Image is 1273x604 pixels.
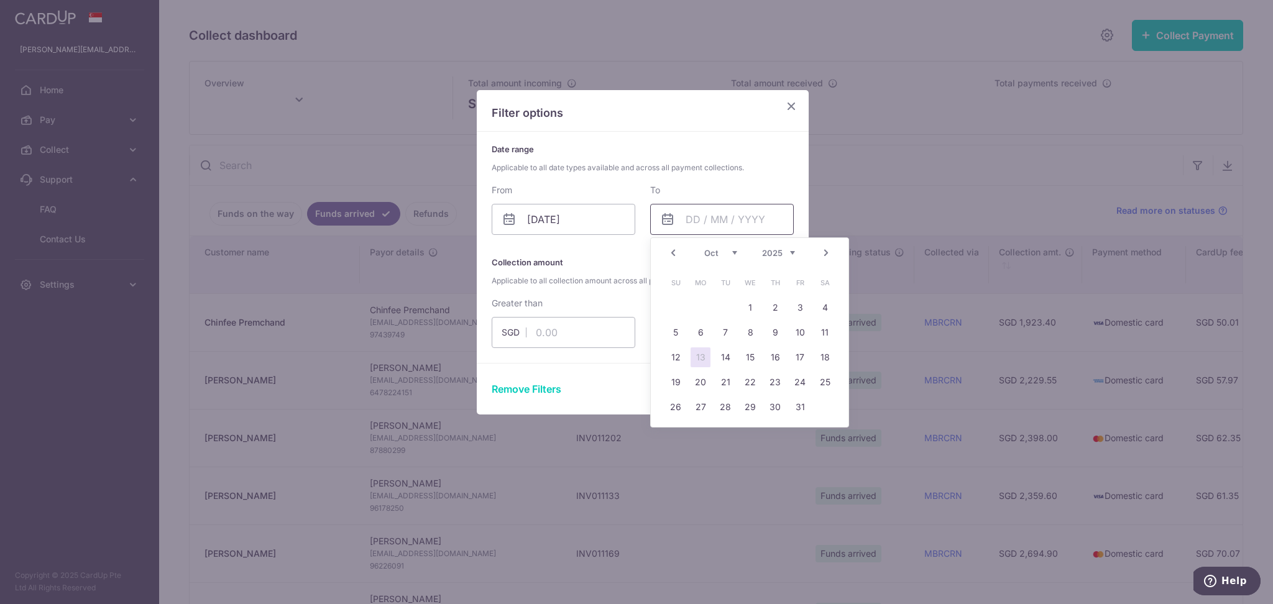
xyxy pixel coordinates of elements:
a: 14 [715,347,735,367]
iframe: Opens a widget where you can find more information [1193,567,1261,598]
a: Prev [666,245,681,260]
span: Saturday [815,273,835,293]
button: Close [784,99,799,114]
a: 30 [765,397,785,417]
a: 24 [790,372,810,392]
a: 29 [740,397,760,417]
input: DD / MM / YYYY [492,204,635,235]
a: 6 [691,323,710,342]
a: 28 [715,397,735,417]
p: Date range [492,142,794,174]
a: 18 [815,347,835,367]
a: 10 [790,323,810,342]
a: 20 [691,372,710,392]
a: 22 [740,372,760,392]
a: 15 [740,347,760,367]
label: To [650,184,660,196]
span: Applicable to all collection amount across all payments. [492,275,794,287]
a: 4 [815,298,835,318]
span: Tuesday [715,273,735,293]
span: SGD [502,326,526,339]
a: 2 [765,298,785,318]
a: 5 [666,323,686,342]
p: Collection amount [492,255,794,287]
span: Sunday [666,273,686,293]
span: Friday [790,273,810,293]
a: 26 [666,397,686,417]
a: 1 [740,298,760,318]
span: Help [28,9,53,20]
input: DD / MM / YYYY [650,204,794,235]
a: Next [819,245,834,260]
a: 31 [790,397,810,417]
span: Thursday [765,273,785,293]
a: 13 [691,347,710,367]
a: 23 [765,372,785,392]
a: 25 [815,372,835,392]
input: 0.00 [492,317,635,348]
label: Greater than [492,297,543,309]
a: 27 [691,397,710,417]
span: Monday [691,273,710,293]
a: 21 [715,372,735,392]
a: 7 [715,323,735,342]
a: 9 [765,323,785,342]
span: Wednesday [740,273,760,293]
a: 19 [666,372,686,392]
a: 8 [740,323,760,342]
a: 17 [790,347,810,367]
button: Remove Filters [492,382,561,396]
a: 3 [790,298,810,318]
label: From [492,184,512,196]
a: 12 [666,347,686,367]
a: 16 [765,347,785,367]
span: Applicable to all date types available and across all payment collections. [492,162,794,174]
p: Filter options [492,105,794,121]
a: 11 [815,323,835,342]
